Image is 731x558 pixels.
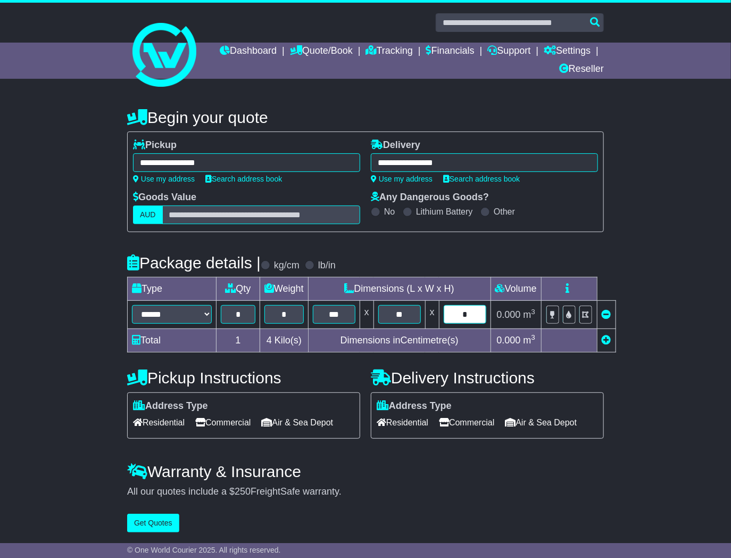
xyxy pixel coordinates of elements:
label: Address Type [133,400,208,412]
h4: Package details | [127,254,261,272]
td: Dimensions (L x W x H) [308,277,491,301]
a: Use my address [371,175,433,183]
label: Lithium Battery [416,207,473,217]
td: Type [128,277,217,301]
td: x [425,301,439,329]
span: Air & Sea Depot [505,414,577,431]
td: Qty [217,277,260,301]
td: Weight [260,277,309,301]
span: Air & Sea Depot [262,414,334,431]
label: No [384,207,395,217]
sup: 3 [531,333,536,341]
label: Address Type [377,400,452,412]
span: 250 [235,486,251,497]
sup: 3 [531,308,536,316]
a: Dashboard [220,43,277,61]
a: Search address book [443,175,520,183]
td: Total [128,329,217,352]
td: Volume [491,277,541,301]
td: 1 [217,329,260,352]
button: Get Quotes [127,514,179,532]
span: © One World Courier 2025. All rights reserved. [127,546,281,554]
span: m [524,309,536,320]
a: Remove this item [602,309,611,320]
a: Use my address [133,175,195,183]
a: Tracking [366,43,413,61]
a: Settings [544,43,591,61]
h4: Begin your quote [127,109,604,126]
td: x [360,301,373,329]
label: Pickup [133,139,177,151]
div: All our quotes include a $ FreightSafe warranty. [127,486,604,498]
a: Support [488,43,531,61]
h4: Pickup Instructions [127,369,360,387]
a: Quote/Book [290,43,353,61]
label: Goods Value [133,192,196,203]
a: Financials [426,43,475,61]
a: Search address book [205,175,282,183]
span: Commercial [195,414,251,431]
span: Residential [377,414,428,431]
label: Any Dangerous Goods? [371,192,489,203]
a: Reseller [559,61,604,79]
span: Residential [133,414,185,431]
a: Add new item [602,335,611,346]
span: Commercial [439,414,494,431]
label: kg/cm [274,260,300,272]
span: m [524,335,536,346]
label: Delivery [371,139,420,151]
label: Other [494,207,515,217]
h4: Delivery Instructions [371,369,604,387]
span: 0.000 [496,335,520,346]
label: lb/in [318,260,336,272]
td: Dimensions in Centimetre(s) [308,329,491,352]
td: Kilo(s) [260,329,309,352]
span: 4 [267,335,272,346]
h4: Warranty & Insurance [127,463,604,480]
span: 0.000 [496,309,520,320]
label: AUD [133,206,163,224]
